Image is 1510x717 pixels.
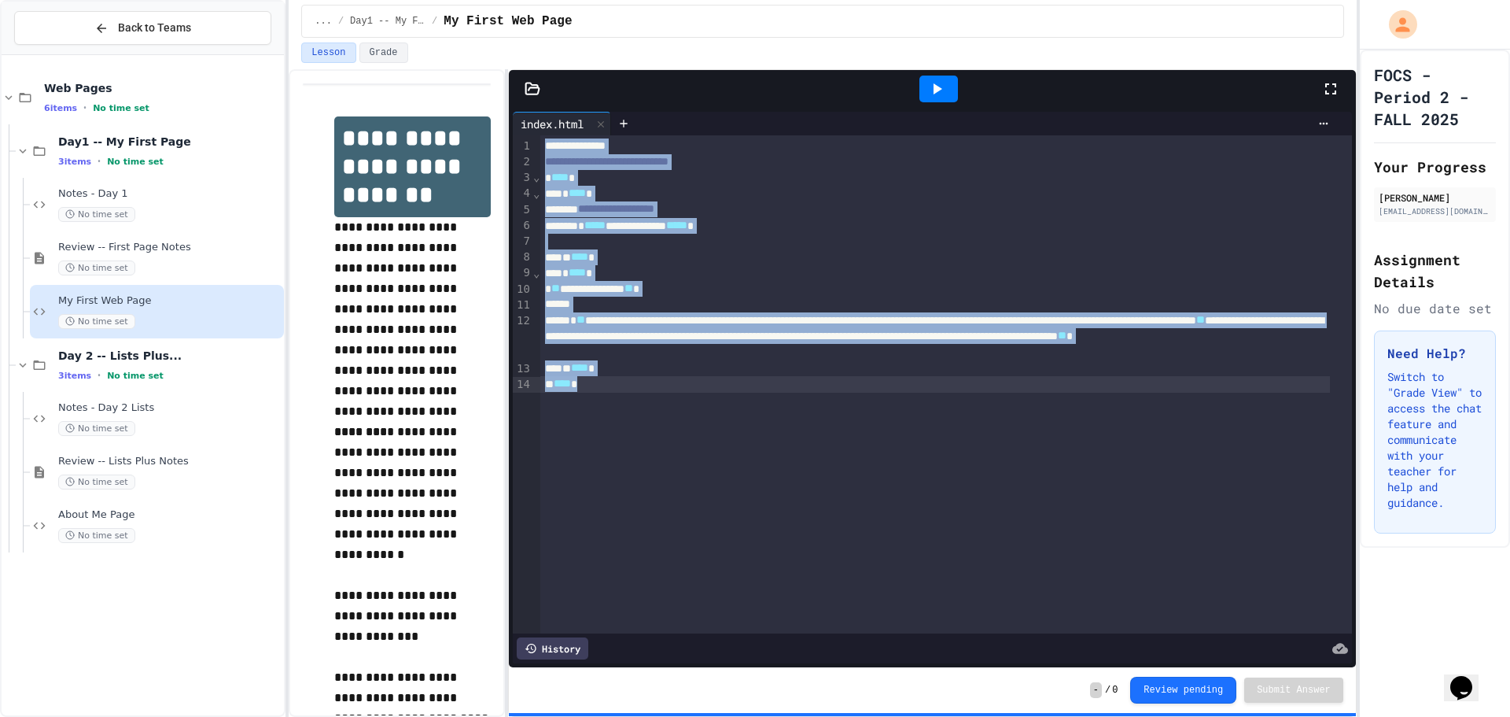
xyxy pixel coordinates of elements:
div: History [517,638,588,660]
div: 14 [513,377,532,393]
div: No due date set [1374,299,1496,318]
span: No time set [58,421,135,436]
button: Review pending [1130,677,1236,704]
div: 3 [513,170,532,186]
span: Fold line [532,187,540,200]
div: 2 [513,154,532,170]
h1: FOCS - Period 2 - FALL 2025 [1374,64,1496,130]
span: Review -- Lists Plus Notes [58,455,281,468]
span: Day1 -- My First Page [350,15,425,28]
div: 7 [513,234,532,249]
span: Fold line [532,267,540,279]
span: Fold line [532,171,540,183]
span: Notes - Day 1 [58,187,281,201]
span: / [1105,684,1110,697]
span: / [432,15,437,28]
div: 6 [513,218,532,234]
button: Back to Teams [14,11,271,45]
div: My Account [1372,6,1421,43]
span: Review -- First Page Notes [58,241,281,254]
div: index.html [513,112,611,135]
span: No time set [58,207,135,222]
div: 10 [513,282,532,298]
span: No time set [58,528,135,543]
span: Day 2 -- Lists Plus... [58,349,281,363]
div: 1 [513,139,532,154]
span: No time set [58,261,135,275]
span: No time set [107,157,164,167]
span: 3 items [58,371,91,381]
h3: Need Help? [1387,344,1482,363]
div: 13 [513,361,532,377]
span: Day1 -- My First Page [58,135,281,149]
span: • [83,102,87,114]
span: Web Pages [44,81,281,95]
span: 3 items [58,157,91,167]
span: No time set [58,475,135,490]
span: My First Web Page [58,294,281,308]
span: 6 items [44,103,77,113]
div: index.html [513,116,591,132]
span: • [98,369,101,382]
div: 9 [513,265,532,281]
button: Lesson [301,43,355,63]
span: No time set [58,314,135,329]
span: About Me Page [58,508,281,522]
h2: Assignment Details [1374,249,1496,293]
span: 0 [1112,684,1118,697]
span: • [98,155,101,168]
button: Grade [359,43,408,63]
iframe: chat widget [1444,654,1494,701]
span: ... [315,15,332,28]
span: No time set [93,103,149,113]
h2: Your Progress [1374,156,1496,178]
span: My First Web Page [444,12,572,31]
div: 5 [513,202,532,218]
div: 4 [513,186,532,201]
div: [PERSON_NAME] [1379,190,1491,205]
button: Submit Answer [1244,678,1343,703]
span: / [338,15,344,28]
span: - [1090,682,1102,698]
span: Notes - Day 2 Lists [58,401,281,415]
span: No time set [107,371,164,381]
span: Back to Teams [118,20,191,36]
p: Switch to "Grade View" to access the chat feature and communicate with your teacher for help and ... [1387,369,1482,511]
div: 12 [513,313,532,361]
span: Submit Answer [1257,684,1331,697]
div: [EMAIL_ADDRESS][DOMAIN_NAME] [1379,205,1491,217]
div: 11 [513,298,532,313]
div: 8 [513,249,532,265]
